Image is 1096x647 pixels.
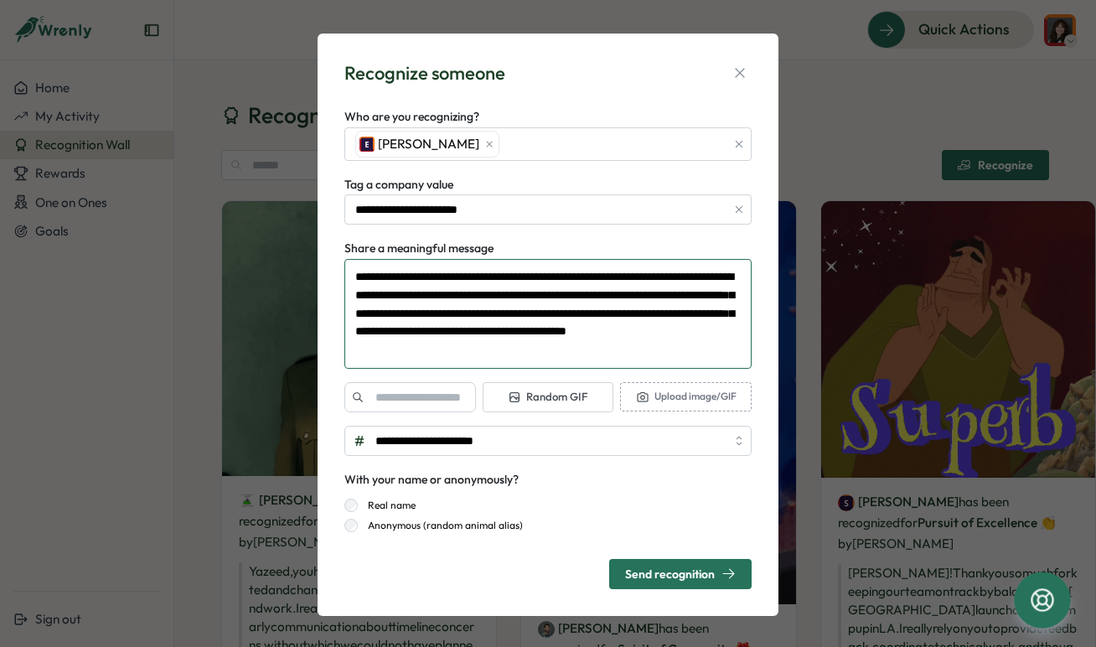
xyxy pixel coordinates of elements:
div: Recognize someone [344,60,505,86]
img: Emilie Jensen [359,137,375,152]
label: Share a meaningful message [344,240,494,258]
label: Anonymous (random animal alias) [358,519,523,532]
div: Send recognition [625,567,736,581]
label: Real name [358,499,416,512]
label: Tag a company value [344,176,453,194]
label: Who are you recognizing? [344,108,479,127]
span: Random GIF [508,390,587,405]
button: Send recognition [609,559,752,589]
button: Random GIF [483,382,614,412]
div: With your name or anonymously? [344,471,519,489]
span: [PERSON_NAME] [378,135,479,153]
